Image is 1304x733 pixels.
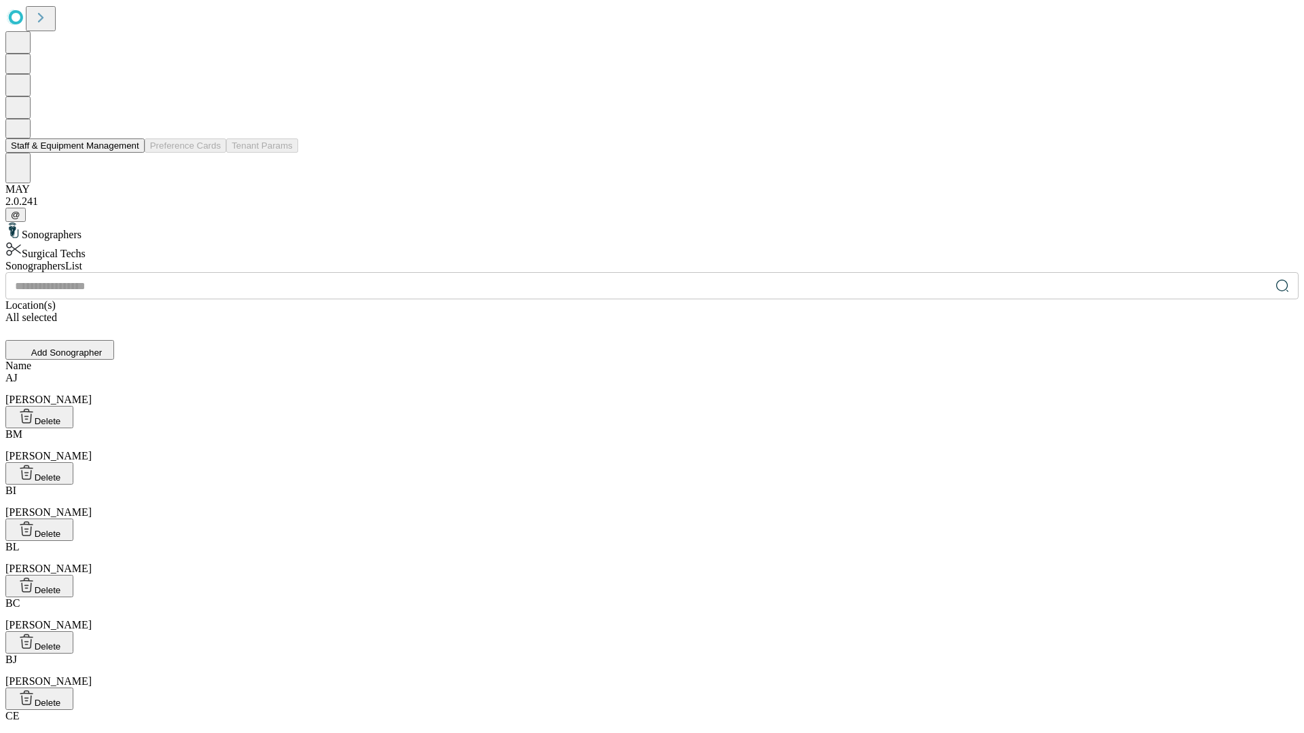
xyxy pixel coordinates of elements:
[5,597,20,609] span: BC
[5,428,22,440] span: BM
[5,710,19,721] span: CE
[5,462,73,485] button: Delete
[5,654,17,665] span: BJ
[5,541,19,552] span: BL
[5,241,1299,260] div: Surgical Techs
[5,260,1299,272] div: Sonographers List
[5,597,1299,631] div: [PERSON_NAME]
[5,428,1299,462] div: [PERSON_NAME]
[145,138,226,153] button: Preference Cards
[31,347,102,358] span: Add Sonographer
[11,210,20,220] span: @
[5,183,1299,195] div: MAY
[5,654,1299,688] div: [PERSON_NAME]
[5,222,1299,241] div: Sonographers
[5,360,1299,372] div: Name
[5,208,26,222] button: @
[5,485,16,496] span: BI
[35,416,61,426] span: Delete
[5,406,73,428] button: Delete
[226,138,298,153] button: Tenant Params
[35,472,61,483] span: Delete
[5,541,1299,575] div: [PERSON_NAME]
[5,299,56,311] span: Location(s)
[5,485,1299,519] div: [PERSON_NAME]
[5,138,145,153] button: Staff & Equipment Management
[35,698,61,708] span: Delete
[5,688,73,710] button: Delete
[35,641,61,652] span: Delete
[5,340,114,360] button: Add Sonographer
[5,372,1299,406] div: [PERSON_NAME]
[5,575,73,597] button: Delete
[35,585,61,595] span: Delete
[5,372,18,383] span: AJ
[35,529,61,539] span: Delete
[5,631,73,654] button: Delete
[5,519,73,541] button: Delete
[5,195,1299,208] div: 2.0.241
[5,312,1299,324] div: All selected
